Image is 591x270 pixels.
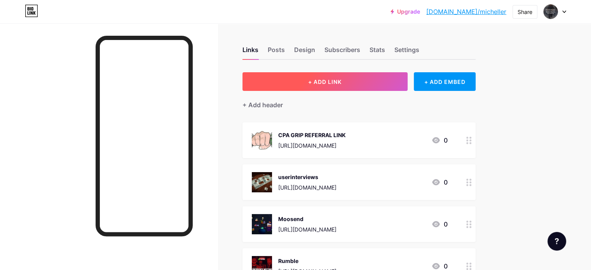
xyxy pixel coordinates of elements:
img: Michelle Roman [543,4,558,19]
img: userinterviews [252,172,272,192]
a: Upgrade [391,9,420,15]
div: userinterviews [278,173,336,181]
div: + Add header [242,100,283,110]
div: Design [294,45,315,59]
a: [DOMAIN_NAME]/micheller [426,7,506,16]
div: + ADD EMBED [414,72,476,91]
div: 0 [431,219,448,229]
img: Moosend [252,214,272,234]
div: Subscribers [324,45,360,59]
div: Settings [394,45,419,59]
img: CPA GRIP REFERRAL LINK [252,130,272,150]
div: 0 [431,136,448,145]
div: Posts [268,45,285,59]
button: + ADD LINK [242,72,408,91]
span: + ADD LINK [308,78,342,85]
div: Links [242,45,258,59]
div: [URL][DOMAIN_NAME] [278,141,346,150]
div: 0 [431,178,448,187]
div: [URL][DOMAIN_NAME] [278,225,336,233]
div: Moosend [278,215,336,223]
div: Share [518,8,532,16]
div: Stats [370,45,385,59]
div: Rumble [278,257,336,265]
div: CPA GRIP REFERRAL LINK [278,131,346,139]
div: [URL][DOMAIN_NAME] [278,183,336,192]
